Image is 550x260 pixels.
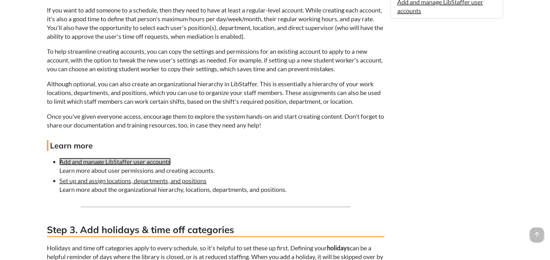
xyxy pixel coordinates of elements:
h4: Learn more [47,140,384,151]
a: Add and manage LibStaffer user accounts [59,158,171,165]
li: Learn more about the organizational hierarchy, locations, departments, and positions. [59,176,384,194]
p: Although optional, you can also create an organizational hierarchy in LibStaffer. This is essenti... [47,79,384,106]
p: To help streamline creating accounts, you can copy the settings and permissions for an existing a... [47,47,384,73]
p: Once you've given everyone access, encourage them to explore the system hands-on and start creati... [47,112,384,129]
li: Learn more about user permissions and creating accounts. [59,157,384,175]
a: Set up and assign locations, departments, and positions [59,177,207,184]
strong: holidays [327,244,350,252]
h3: Step 3. Add holidays & time off categories [47,223,384,237]
p: If you want to add someone to a schedule, then they need to have at least a regular-level account... [47,6,384,41]
a: arrow_upward [530,228,544,236]
span: arrow_upward [530,227,544,241]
